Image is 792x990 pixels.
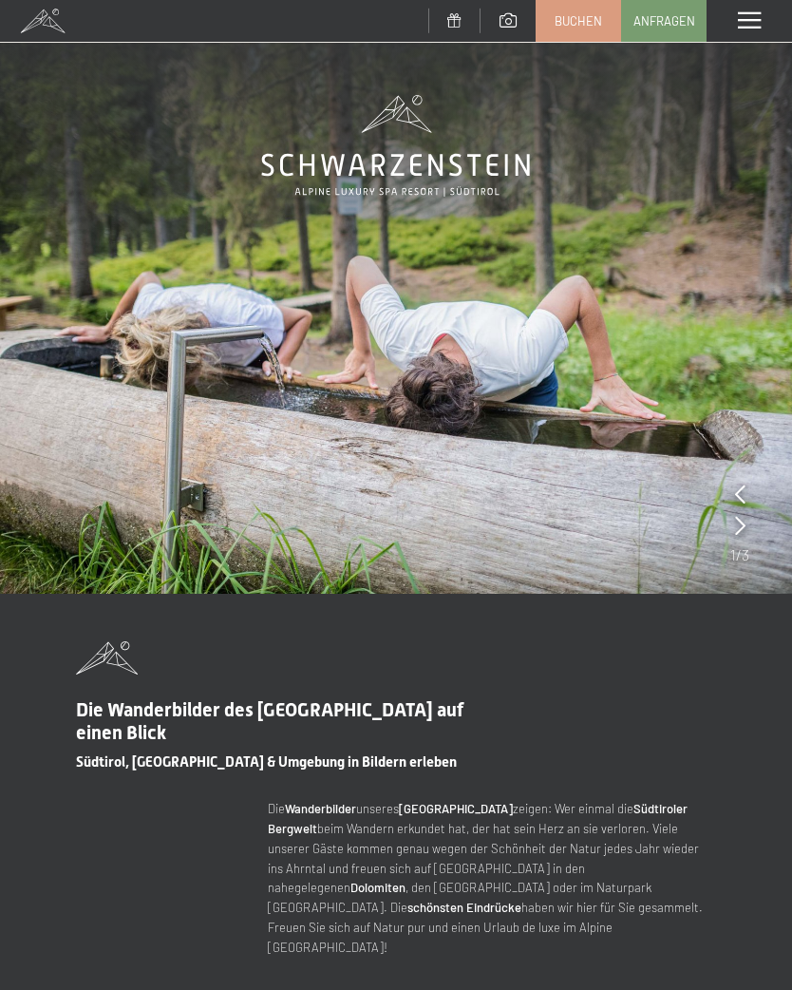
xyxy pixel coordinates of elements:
[555,12,602,29] span: Buchen
[622,1,706,41] a: Anfragen
[350,880,405,895] strong: Dolomiten
[76,698,463,744] span: Die Wanderbilder des [GEOGRAPHIC_DATA] auf einen Blick
[407,900,521,915] strong: schönsten Eindrücke
[268,801,688,836] strong: Südtiroler Bergwelt
[537,1,620,41] a: Buchen
[268,799,716,957] p: Die unseres zeigen: Wer einmal die beim Wandern erkundet hat, der hat sein Herz an sie verloren. ...
[285,801,356,816] strong: Wanderbilder
[76,753,457,771] span: Südtirol, [GEOGRAPHIC_DATA] & Umgebung in Bildern erleben
[730,544,736,565] span: 1
[742,544,749,565] span: 3
[736,544,742,565] span: /
[399,801,513,816] strong: [GEOGRAPHIC_DATA]
[633,12,695,29] span: Anfragen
